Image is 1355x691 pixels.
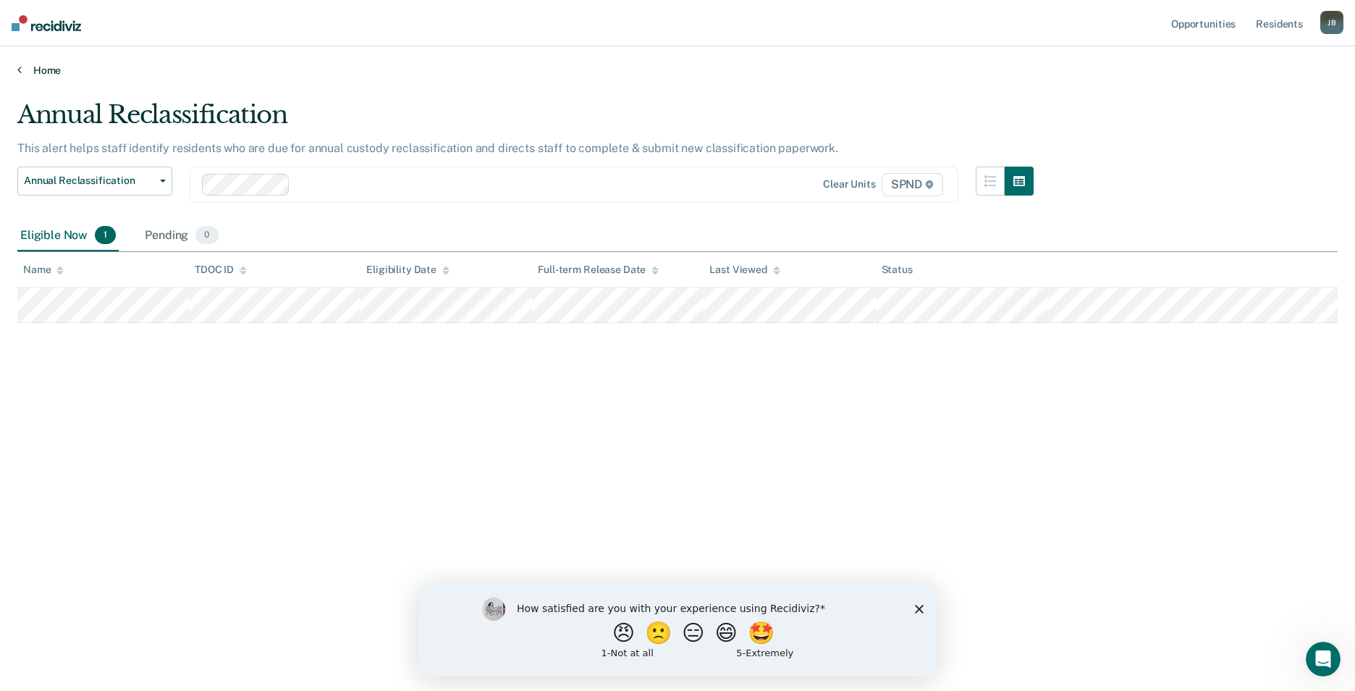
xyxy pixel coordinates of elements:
div: TDOC ID [195,264,247,276]
div: Eligibility Date [366,264,449,276]
button: JB [1320,11,1343,34]
span: SPND [882,173,943,196]
div: Status [882,264,913,276]
div: Annual Reclassification [17,100,1034,141]
span: 0 [195,226,218,245]
span: 1 [95,226,116,245]
div: J B [1320,11,1343,34]
div: Pending0 [142,220,221,252]
div: Clear units [823,178,876,190]
img: Recidiviz [12,15,81,31]
div: Eligible Now1 [17,220,119,252]
iframe: Survey by Kim from Recidiviz [418,583,937,677]
p: This alert helps staff identify residents who are due for annual custody reclassification and dir... [17,141,838,155]
div: Last Viewed [709,264,780,276]
span: Annual Reclassification [24,175,154,187]
a: Home [17,64,1338,77]
div: Name [23,264,64,276]
iframe: Intercom live chat [1306,642,1341,677]
button: Annual Reclassification [17,167,172,196]
div: Full-term Release Date [538,264,659,276]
